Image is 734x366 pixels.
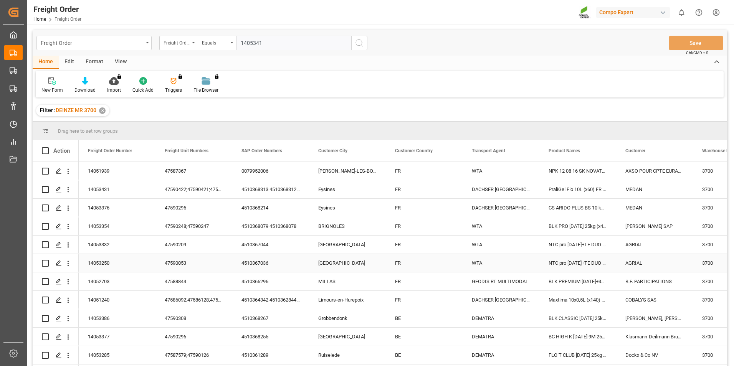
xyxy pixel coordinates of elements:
span: Drag here to set row groups [58,128,118,134]
div: FR [386,217,463,235]
div: DACHSER [GEOGRAPHIC_DATA] N.V./S.A [463,199,539,217]
div: 4510361289 [232,346,309,364]
div: MILLAS [309,272,386,290]
div: Home [33,56,59,69]
button: open menu [36,36,152,50]
div: NPK 12 08 16 SK NOVATEC;NPK 12 08 16 SK NOVATEC 6 [539,162,616,180]
div: Freight Order Number [164,38,190,46]
div: 47590209 [155,236,232,254]
div: Dockx & Co NV [616,346,693,364]
div: 14053386 [79,309,155,327]
button: Help Center [690,4,708,21]
div: DACHSER [GEOGRAPHIC_DATA] N.V./S.A [463,180,539,198]
div: 47590295 [155,199,232,217]
div: New Form [41,87,63,94]
span: Freight Order Number [88,148,132,153]
div: FR [386,291,463,309]
div: BRIGNOLES [309,217,386,235]
div: BC HIGH K [DATE] 9M 25kg (x42) INT;CROTODUR 31-0-0 25kg (x40) DE [539,328,616,346]
div: AGRIAL [616,236,693,254]
div: 4510366296 [232,272,309,290]
button: open menu [159,36,198,50]
div: DEMATRA [463,328,539,346]
span: Freight Unit Numbers [165,148,208,153]
div: Press SPACE to select this row. [33,309,79,328]
div: 4510364342 4510362844 4510362776 [232,291,309,309]
div: Klasmann-Deilmann Brugge NV [616,328,693,346]
div: Freight Order [41,38,143,47]
div: GEODIS RT MULTIMODAL [463,272,539,290]
div: MEDAN [616,180,693,198]
div: COBALYS SAS [616,291,693,309]
div: 47590248;47590247 [155,217,232,235]
div: 4510368267 [232,309,309,327]
span: SAP Order Numbers [241,148,282,153]
div: 47590053 [155,254,232,272]
div: Download [74,87,96,94]
div: Press SPACE to select this row. [33,162,79,180]
div: Equals [202,38,228,46]
div: Eysines [309,180,386,198]
div: BE [386,328,463,346]
div: B.F. PARTICIPATIONS [616,272,693,290]
div: BLK PREMIUM [DATE]+3+TE 600kg BB [539,272,616,290]
div: FR [386,199,463,217]
div: 4510368255 [232,328,309,346]
div: 4510368214 [232,199,309,217]
div: Press SPACE to select this row. [33,217,79,236]
div: Ruiselede [309,346,386,364]
div: NTC pro [DATE]+TE DUO 600kg BB [539,254,616,272]
div: 4510367036 [232,254,309,272]
div: WTA [463,236,539,254]
div: FR [386,272,463,290]
div: 14053354 [79,217,155,235]
div: Grobbendonk [309,309,386,327]
div: Freight Order [33,3,81,15]
div: MEDAN [616,199,693,217]
a: Home [33,16,46,22]
div: Press SPACE to select this row. [33,346,79,364]
div: View [109,56,132,69]
div: Compo Expert [596,7,670,18]
div: 14053250 [79,254,155,272]
div: 4510367044 [232,236,309,254]
span: Transport Agent [472,148,505,153]
div: [PERSON_NAME] SAP [616,217,693,235]
div: CS ARIDO PLUS BS 10 kg (x40) FR, DACH;CS REG. PLUS BS 10kg (x40) FR;VITA P3 EXTRA 10L (x60) BE,FR*PD [539,199,616,217]
div: AXSO POUR CPTE EURALIS CEREALES [616,162,693,180]
div: [GEOGRAPHIC_DATA] [309,254,386,272]
div: DEMATRA [463,309,539,327]
button: Save [669,36,723,50]
div: WTA [463,162,539,180]
div: Edit [59,56,80,69]
div: AGRIAL [616,254,693,272]
div: 14051240 [79,291,155,309]
div: Action [53,147,70,154]
div: FR [386,236,463,254]
img: Screenshot%202023-09-29%20at%2010.02.21.png_1712312052.png [579,6,591,19]
span: DEINZE MR 3700 [56,107,96,113]
div: Quick Add [132,87,154,94]
div: Eysines [309,199,386,217]
div: [PERSON_NAME], [PERSON_NAME] & Co N.V. [616,309,693,327]
div: 47587579;47590126 [155,346,232,364]
div: [GEOGRAPHIC_DATA] [309,328,386,346]
div: FR [386,180,463,198]
div: 14053377 [79,328,155,346]
div: BLK PRO [DATE] 25kg (x40) INT [539,217,616,235]
div: 47587367 [155,162,232,180]
div: [PERSON_NAME]-LES-BOULOC [309,162,386,180]
div: Limours-en-Hurepoix [309,291,386,309]
div: Press SPACE to select this row. [33,199,79,217]
div: 0079952006 [232,162,309,180]
div: BE [386,346,463,364]
button: open menu [198,36,236,50]
div: 14051939 [79,162,155,180]
div: Maxtima 10x0,5L (x140) FRFLO T PERM [DATE] 600kg BBNUS PREMIUM BIO (2024) 10L(x60) PL,FR*PD [539,291,616,309]
button: Compo Expert [596,5,673,20]
div: 14053285 [79,346,155,364]
div: Press SPACE to select this row. [33,272,79,291]
div: Format [80,56,109,69]
div: NTC pro [DATE]+TE DUO 600kg BB [539,236,616,254]
div: 14053376 [79,199,155,217]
